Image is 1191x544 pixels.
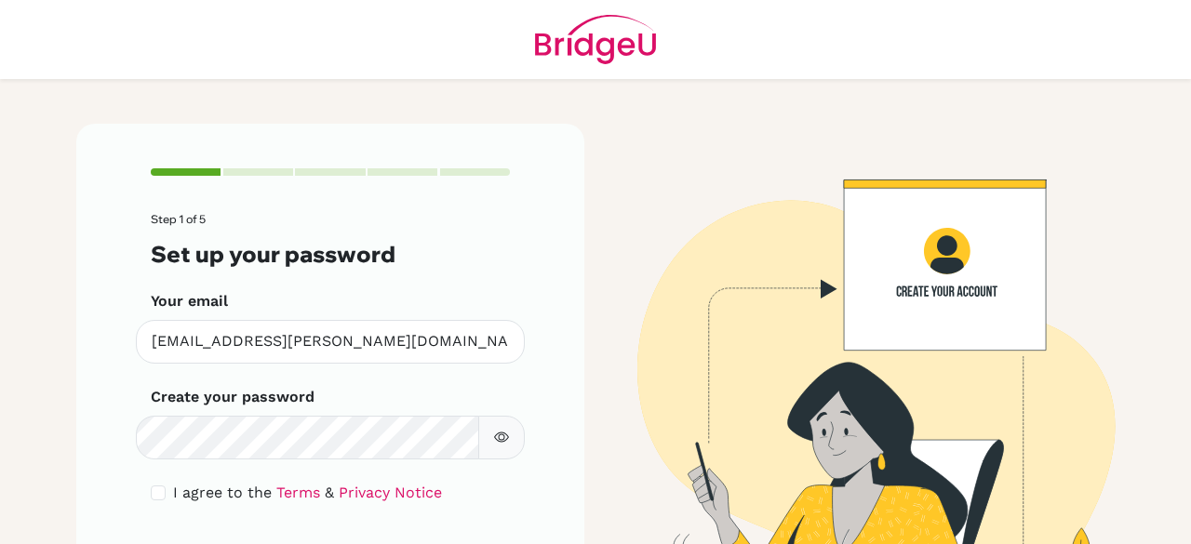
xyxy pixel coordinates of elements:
span: Step 1 of 5 [151,212,206,226]
h3: Set up your password [151,241,510,268]
span: & [325,484,334,501]
a: Privacy Notice [339,484,442,501]
a: Terms [276,484,320,501]
label: Create your password [151,386,314,408]
span: I agree to the [173,484,272,501]
input: Insert your email* [136,320,525,364]
label: Your email [151,290,228,312]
